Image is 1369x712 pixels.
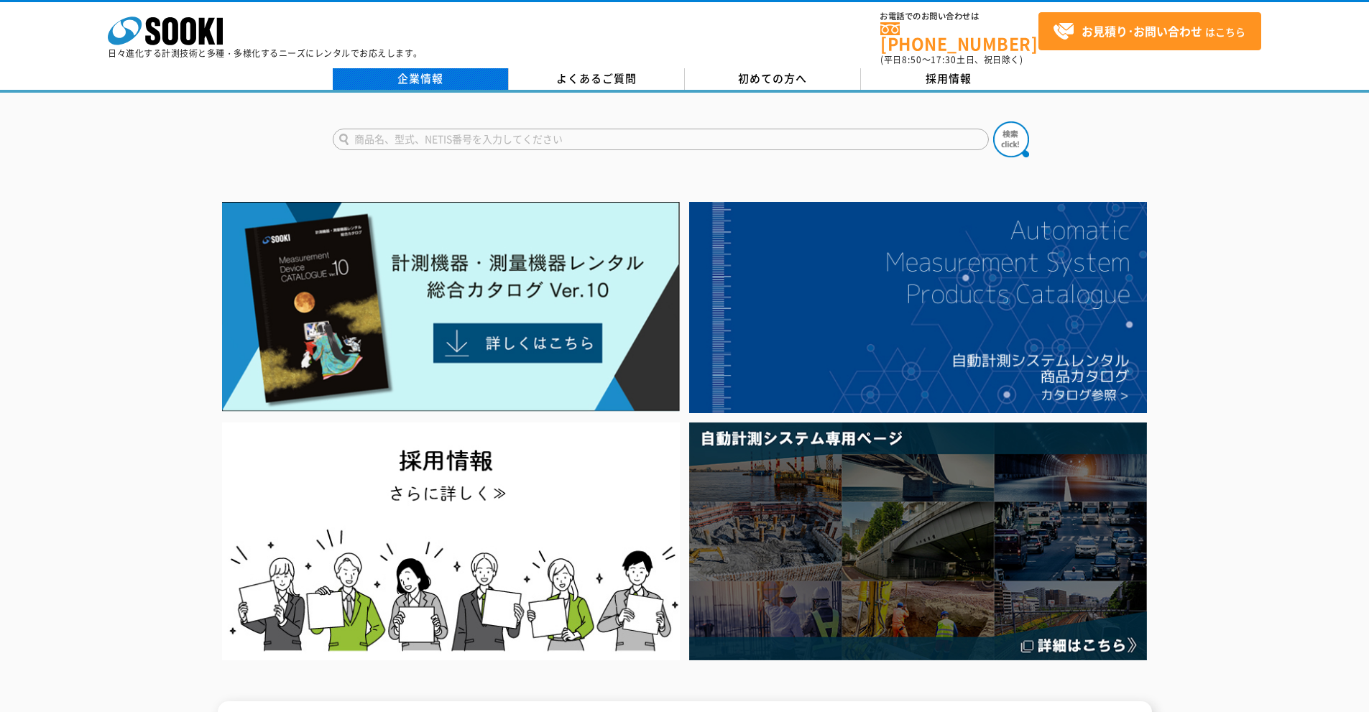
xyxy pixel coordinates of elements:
[880,12,1038,21] span: お電話でのお問い合わせは
[333,68,509,90] a: 企業情報
[1082,22,1202,40] strong: お見積り･お問い合わせ
[108,49,423,57] p: 日々進化する計測技術と多種・多様化するニーズにレンタルでお応えします。
[685,68,861,90] a: 初めての方へ
[509,68,685,90] a: よくあるご質問
[902,53,922,66] span: 8:50
[689,422,1147,660] img: 自動計測システム専用ページ
[333,129,989,150] input: 商品名、型式、NETIS番号を入力してください
[861,68,1037,90] a: 採用情報
[222,202,680,412] img: Catalog Ver10
[931,53,957,66] span: 17:30
[1053,21,1245,42] span: はこちら
[993,121,1029,157] img: btn_search.png
[689,202,1147,413] img: 自動計測システムカタログ
[880,22,1038,52] a: [PHONE_NUMBER]
[880,53,1023,66] span: (平日 ～ 土日、祝日除く)
[222,422,680,660] img: SOOKI recruit
[1038,12,1261,50] a: お見積り･お問い合わせはこちら
[738,70,807,86] span: 初めての方へ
